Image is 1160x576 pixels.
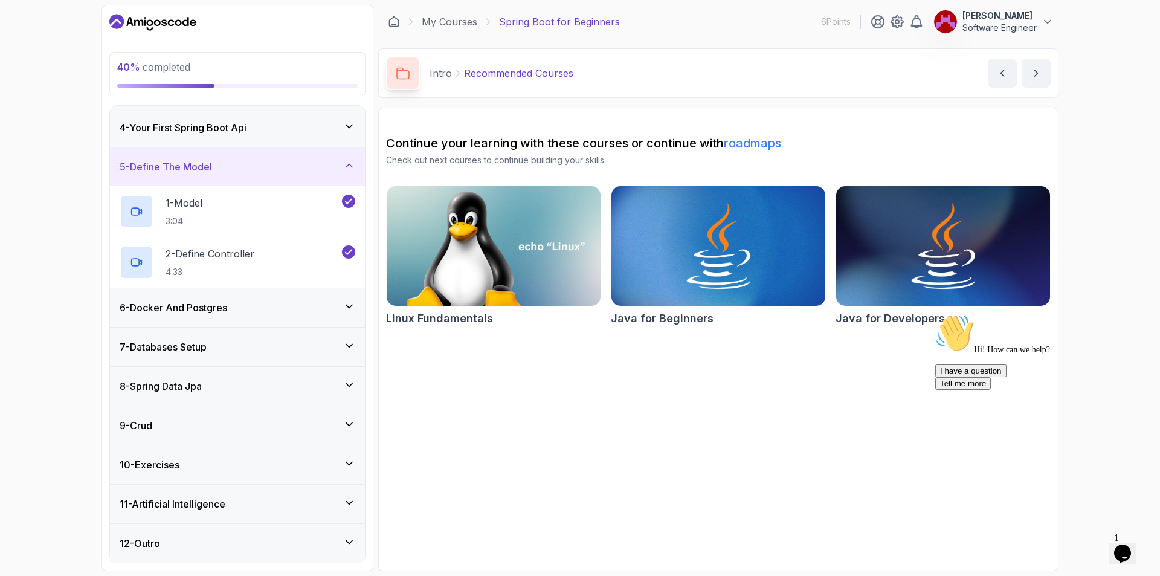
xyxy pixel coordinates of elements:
[120,120,246,135] h3: 4 - Your First Spring Boot Api
[430,66,452,80] p: Intro
[836,186,1050,306] img: Java for Developers card
[117,61,140,73] span: 40 %
[464,66,573,80] p: Recommended Courses
[962,10,1037,22] p: [PERSON_NAME]
[1022,59,1051,88] button: next content
[166,215,202,227] p: 3:04
[109,13,196,32] a: Dashboard
[166,196,202,210] p: 1 - Model
[388,16,400,28] a: Dashboard
[120,245,355,279] button: 2-Define Controller4:33
[499,15,620,29] p: Spring Boot for Beginners
[166,247,254,261] p: 2 - Define Controller
[110,108,365,147] button: 4-Your First Spring Boot Api
[930,309,1148,522] iframe: chat widget
[120,497,225,511] h3: 11 - Artificial Intelligence
[120,379,202,393] h3: 8 - Spring Data Jpa
[611,186,826,327] a: Java for Beginners cardJava for Beginners
[724,136,781,150] a: roadmaps
[836,310,945,327] h2: Java for Developers
[386,186,601,327] a: Linux Fundamentals cardLinux Fundamentals
[836,186,1051,327] a: Java for Developers cardJava for Developers
[821,16,851,28] p: 6 Points
[611,310,714,327] h2: Java for Beginners
[934,10,957,33] img: user profile image
[166,266,254,278] p: 4:33
[110,406,365,445] button: 9-Crud
[422,15,477,29] a: My Courses
[110,485,365,523] button: 11-Artificial Intelligence
[386,154,1051,166] p: Check out next courses to continue building your skills.
[120,195,355,228] button: 1-Model3:04
[611,186,825,306] img: Java for Beginners card
[386,310,493,327] h2: Linux Fundamentals
[120,340,207,354] h3: 7 - Databases Setup
[5,36,120,45] span: Hi! How can we help?
[120,536,160,551] h3: 12 - Outro
[1109,528,1148,564] iframe: chat widget
[110,445,365,484] button: 10-Exercises
[110,288,365,327] button: 6-Docker And Postgres
[120,458,179,472] h3: 10 - Exercises
[5,5,43,44] img: :wave:
[110,147,365,186] button: 5-Define The Model
[117,61,190,73] span: completed
[120,160,212,174] h3: 5 - Define The Model
[386,135,1051,152] h2: Continue your learning with these courses or continue with
[933,10,1054,34] button: user profile image[PERSON_NAME]Software Engineer
[5,68,60,81] button: Tell me more
[110,524,365,563] button: 12-Outro
[988,59,1017,88] button: previous content
[5,56,76,68] button: I have a question
[387,186,601,306] img: Linux Fundamentals card
[120,300,227,315] h3: 6 - Docker And Postgres
[110,328,365,366] button: 7-Databases Setup
[120,418,152,433] h3: 9 - Crud
[110,367,365,406] button: 8-Spring Data Jpa
[962,22,1037,34] p: Software Engineer
[5,5,222,81] div: 👋Hi! How can we help?I have a questionTell me more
